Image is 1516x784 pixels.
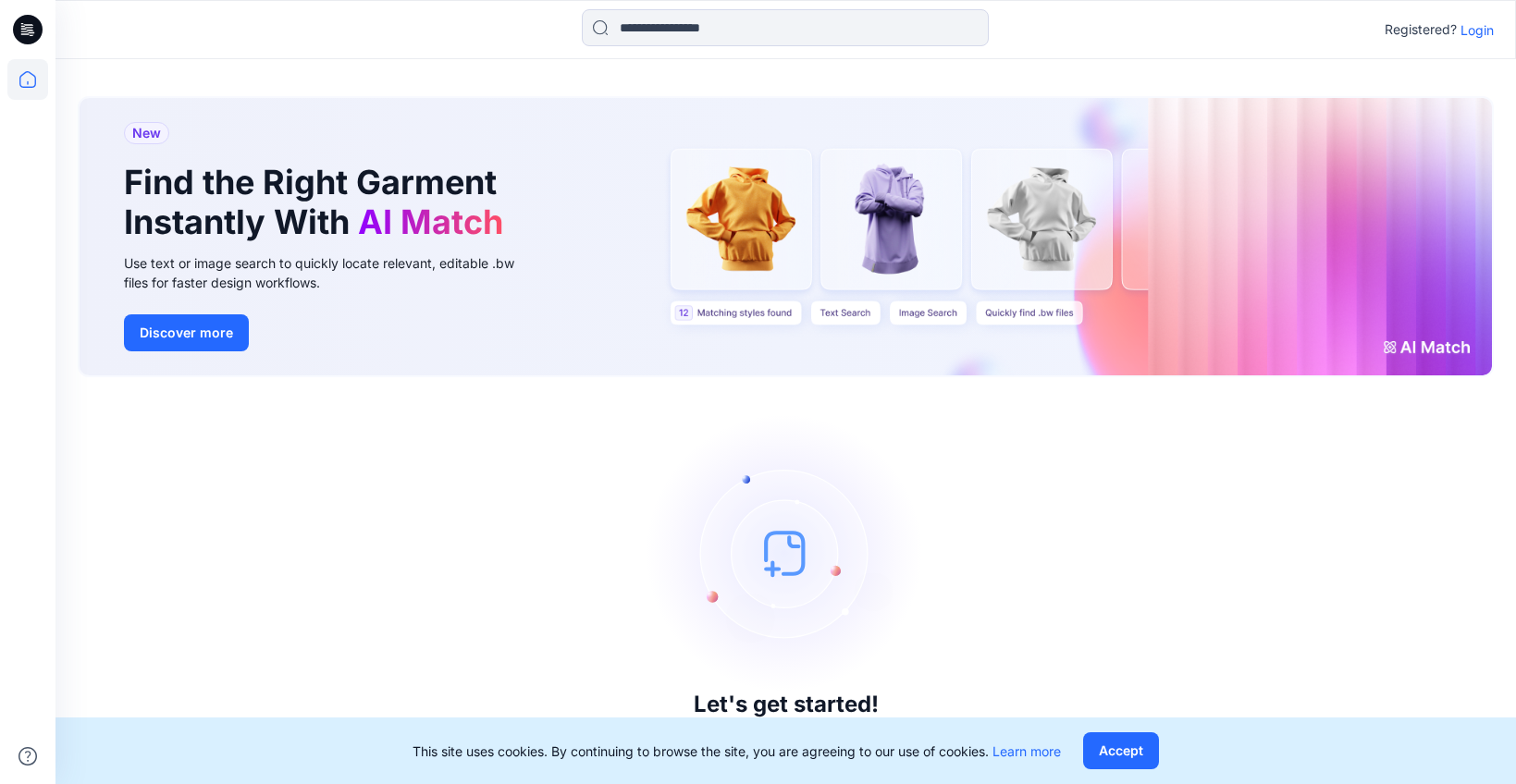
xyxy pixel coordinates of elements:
[132,122,161,144] span: New
[647,414,925,692] img: empty-state-image.svg
[1385,18,1457,41] p: Registered?
[1083,732,1159,769] button: Accept
[124,314,249,351] button: Discover more
[358,202,503,242] span: AI Match
[694,692,879,717] h3: Let's get started!
[1461,20,1494,40] p: Login
[124,163,512,242] h1: Find the Right Garment Instantly With
[124,253,540,292] div: Use text or image search to quickly locate relevant, editable .bw files for faster design workflows.
[992,743,1061,759] a: Learn more
[413,741,1061,761] p: This site uses cookies. By continuing to browse the site, you are agreeing to our use of cookies.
